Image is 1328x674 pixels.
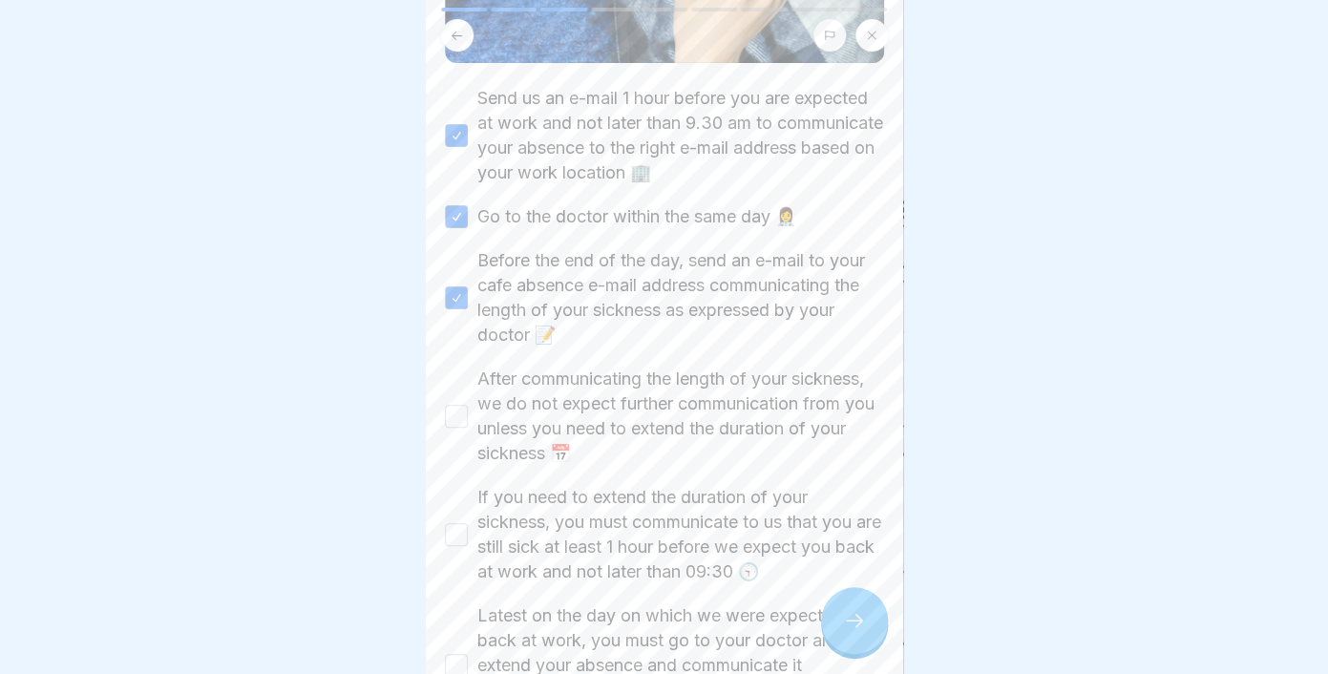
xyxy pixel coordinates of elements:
[477,367,884,466] label: After communicating the length of your sickness, we do not expect further communication from you ...
[477,248,884,348] label: Before the end of the day, send an e-mail to your cafe absence e-mail address communicating the l...
[477,86,884,185] label: Send us an e-mail 1 hour before you are expected at work and not later than 9.30 am to communicat...
[477,485,884,584] label: If you need to extend the duration of your sickness, you must communicate to us that you are stil...
[477,204,796,229] label: Go to the doctor within the same day 👩‍⚕️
